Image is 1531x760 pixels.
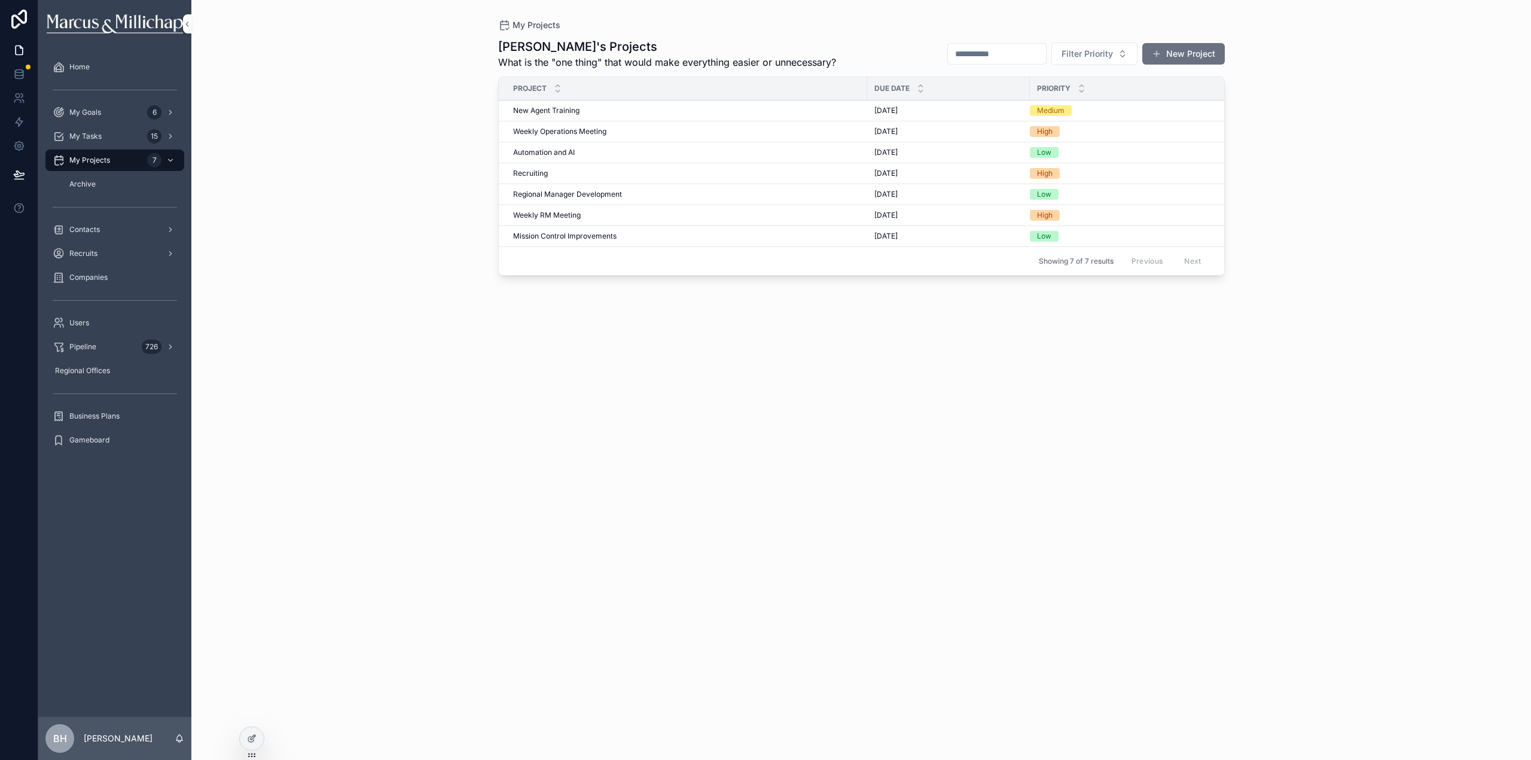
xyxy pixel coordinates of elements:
[45,219,184,240] a: Contacts
[69,273,108,282] span: Companies
[513,210,860,220] a: Weekly RM Meeting
[45,429,184,451] a: Gameboard
[1037,189,1051,200] div: Low
[513,148,860,157] a: Automation and AI
[874,127,1023,136] a: [DATE]
[513,190,860,199] a: Regional Manager Development
[874,210,898,220] span: [DATE]
[1051,42,1137,65] button: Select Button
[53,731,67,746] span: BH
[45,336,184,358] a: Pipeline726
[513,106,580,115] span: New Agent Training
[69,108,101,117] span: My Goals
[69,225,100,234] span: Contacts
[513,231,860,241] a: Mission Control Improvements
[513,148,575,157] span: Automation and AI
[147,153,161,167] div: 7
[69,155,110,165] span: My Projects
[513,231,617,241] span: Mission Control Improvements
[874,190,1023,199] a: [DATE]
[513,210,581,220] span: Weekly RM Meeting
[1030,126,1228,137] a: High
[874,84,910,93] span: Due Date
[1142,43,1225,65] button: New Project
[874,127,898,136] span: [DATE]
[1030,210,1228,221] a: High
[147,129,161,144] div: 15
[45,149,184,171] a: My Projects7
[874,106,898,115] span: [DATE]
[45,312,184,334] a: Users
[69,318,89,328] span: Users
[513,169,860,178] a: Recruiting
[874,148,1023,157] a: [DATE]
[1030,147,1228,158] a: Low
[45,243,184,264] a: Recruits
[38,48,191,466] div: scrollable content
[1030,231,1228,242] a: Low
[874,169,898,178] span: [DATE]
[45,360,184,381] a: Regional Offices
[47,14,182,33] img: App logo
[69,249,97,258] span: Recruits
[45,267,184,288] a: Companies
[1037,210,1053,221] div: High
[874,190,898,199] span: [DATE]
[69,435,109,445] span: Gameboard
[45,102,184,123] a: My Goals6
[874,169,1023,178] a: [DATE]
[513,169,548,178] span: Recruiting
[874,148,898,157] span: [DATE]
[513,106,860,115] a: New Agent Training
[1037,231,1051,242] div: Low
[498,38,836,55] h1: [PERSON_NAME]'s Projects
[1037,147,1051,158] div: Low
[874,210,1023,220] a: [DATE]
[45,56,184,78] a: Home
[498,19,560,31] a: My Projects
[55,366,110,376] span: Regional Offices
[513,190,622,199] span: Regional Manager Development
[69,342,96,352] span: Pipeline
[69,62,90,72] span: Home
[45,126,184,147] a: My Tasks15
[513,19,560,31] span: My Projects
[69,179,96,189] span: Archive
[45,405,184,427] a: Business Plans
[1030,189,1228,200] a: Low
[874,106,1023,115] a: [DATE]
[1037,84,1071,93] span: Priority
[1030,105,1228,116] a: Medium
[513,127,860,136] a: Weekly Operations Meeting
[147,105,161,120] div: 6
[498,55,836,69] span: What is the "one thing" that would make everything easier or unnecessary?
[1039,257,1114,266] span: Showing 7 of 7 results
[69,411,120,421] span: Business Plans
[1037,168,1053,179] div: High
[513,84,547,93] span: Project
[69,132,102,141] span: My Tasks
[1037,126,1053,137] div: High
[513,127,606,136] span: Weekly Operations Meeting
[1062,48,1113,60] span: Filter Priority
[84,732,153,744] p: [PERSON_NAME]
[60,173,184,195] a: Archive
[1037,105,1065,116] div: Medium
[874,231,1023,241] a: [DATE]
[142,340,161,354] div: 726
[874,231,898,241] span: [DATE]
[1030,168,1228,179] a: High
